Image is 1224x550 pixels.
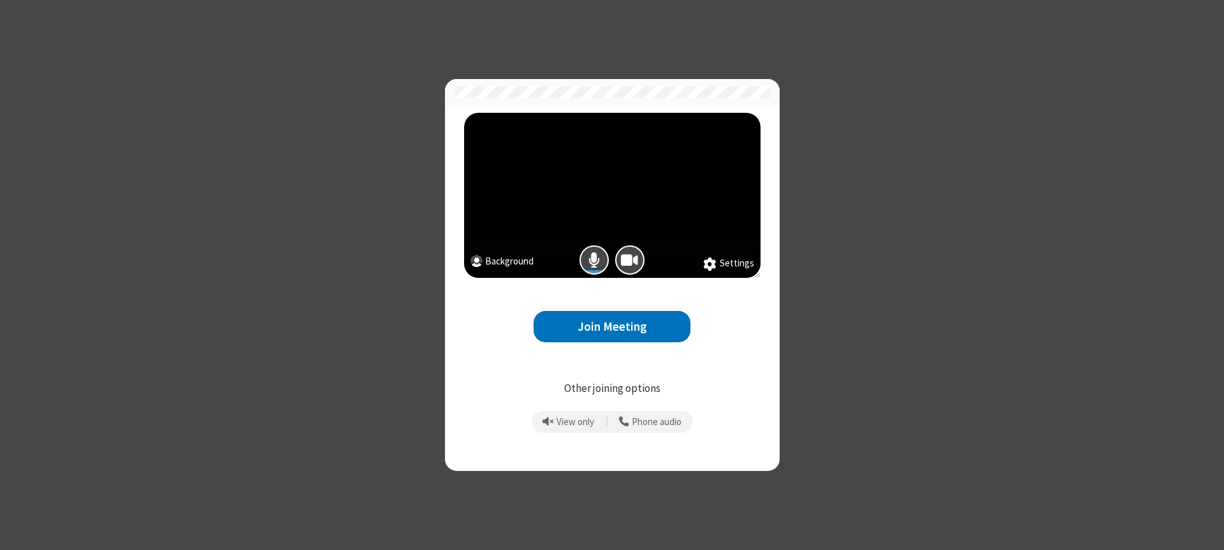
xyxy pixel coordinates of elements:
p: Other joining options [464,380,761,397]
button: Settings [703,256,754,271]
button: Mic is on [579,245,609,275]
button: Camera is on [615,245,645,275]
button: Background [470,254,534,271]
button: Prevent echo when there is already an active mic and speaker in the room. [538,411,599,433]
span: View only [557,417,594,428]
span: Phone audio [632,417,681,428]
button: Use your phone for mic and speaker while you view the meeting on this device. [615,411,687,433]
span: | [606,413,608,431]
button: Join Meeting [534,311,690,342]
